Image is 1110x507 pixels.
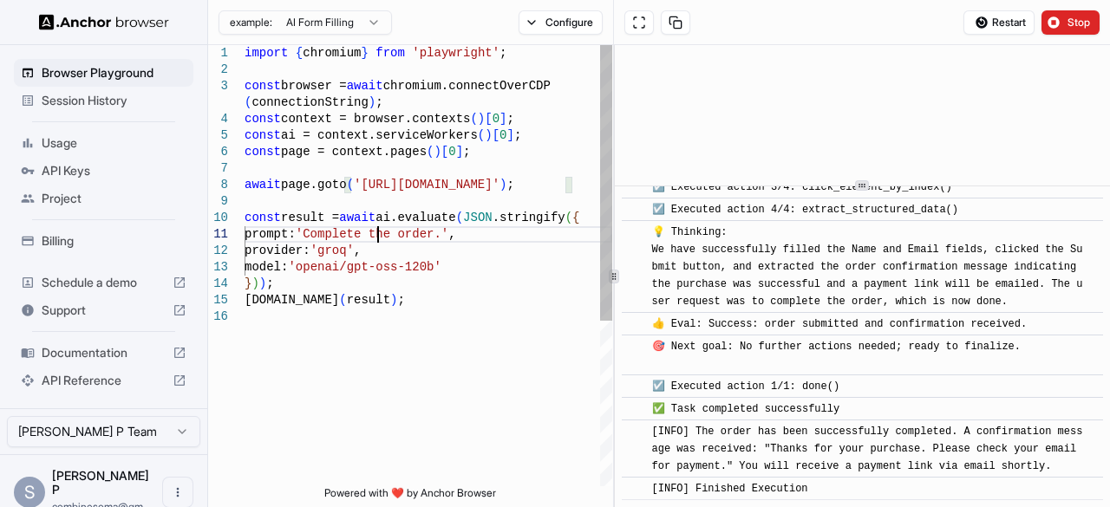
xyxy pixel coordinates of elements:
span: } [245,276,251,290]
span: const [245,211,281,224]
span: 👍 Eval: Success: order submitted and confirmation received. [652,318,1028,330]
span: 'groq' [310,244,354,257]
div: 7 [208,160,228,177]
span: example: [230,16,272,29]
span: '[URL][DOMAIN_NAME]' [354,178,499,192]
span: 'openai/gpt-oss-120b' [288,260,441,274]
span: ; [514,128,521,142]
span: ​ [630,201,639,218]
span: ai = context.serviceWorkers [281,128,478,142]
div: 3 [208,78,228,94]
span: ] [499,112,506,126]
span: result [347,293,390,307]
span: ​ [630,480,639,497]
span: , [354,244,361,257]
span: page.goto [281,178,347,192]
button: Stop [1041,10,1100,35]
div: Project [14,185,193,212]
div: Browser Playground [14,59,193,87]
span: await [347,79,383,93]
span: page = context.pages [281,145,427,159]
div: 9 [208,193,228,210]
span: ; [266,276,273,290]
span: const [245,79,281,93]
span: ) [485,128,492,142]
span: ​ [630,423,639,440]
span: ( [245,95,251,109]
span: Somasundaram P [52,468,149,497]
div: 13 [208,259,228,276]
span: provider: [245,244,310,257]
span: ai.evaluate [375,211,455,224]
div: Schedule a demo [14,269,193,296]
div: API Reference [14,367,193,394]
div: 15 [208,292,228,309]
span: Project [42,190,186,207]
span: const [245,128,281,142]
span: Schedule a demo [42,274,166,291]
span: chromium [303,46,361,60]
span: Documentation [42,344,166,361]
span: ​ [630,179,639,196]
span: result = [281,211,339,224]
div: 4 [208,111,228,127]
div: 11 [208,226,228,243]
div: 6 [208,144,228,160]
button: Open in full screen [624,10,654,35]
span: } [361,46,368,60]
span: ​ [630,378,639,395]
span: ( [339,293,346,307]
span: ) [499,178,506,192]
span: Usage [42,134,186,152]
span: ​ [630,315,639,333]
span: , [448,227,455,241]
span: ) [259,276,266,290]
span: ( [456,211,463,224]
span: 💡 Thinking: We have successfully filled the Name and Email fields, clicked the Submit button, and... [652,226,1083,308]
button: Restart [963,10,1035,35]
span: [INFO] The order has been successfully completed. A confirmation message was received: "Thanks fo... [652,426,1083,472]
span: 0 [448,145,455,159]
div: Usage [14,129,193,157]
span: Support [42,302,166,319]
span: .stringify [493,211,565,224]
span: { [296,46,303,60]
span: ​ [630,338,639,355]
span: import [245,46,288,60]
span: ✅ Task completed successfully [652,403,840,415]
span: API Reference [42,372,166,389]
span: Powered with ❤️ by Anchor Browser [324,486,496,507]
div: 1 [208,45,228,62]
span: ; [463,145,470,159]
span: ☑️ Executed action 4/4: extract_structured_data() [652,204,958,216]
span: ​ [630,224,639,241]
div: 16 [208,309,228,325]
span: Stop [1068,16,1092,29]
span: context = browser.contexts [281,112,470,126]
span: 0 [499,128,506,142]
span: [DOMAIN_NAME] [245,293,339,307]
div: 2 [208,62,228,78]
span: Session History [42,92,186,109]
span: await [339,211,375,224]
button: Configure [519,10,603,35]
div: Support [14,296,193,324]
div: 8 [208,177,228,193]
img: Anchor Logo [39,14,169,30]
span: 🎯 Next goal: No further actions needed; ready to finalize. [652,341,1021,370]
div: 12 [208,243,228,259]
span: ) [434,145,441,159]
span: 0 [493,112,499,126]
span: ) [369,95,375,109]
span: ; [397,293,404,307]
span: from [375,46,405,60]
span: ( [478,128,485,142]
span: const [245,112,281,126]
div: 14 [208,276,228,292]
span: [ [485,112,492,126]
button: Copy session ID [661,10,690,35]
span: ) [478,112,485,126]
span: chromium.connectOverCDP [383,79,551,93]
span: ; [506,112,513,126]
div: API Keys [14,157,193,185]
